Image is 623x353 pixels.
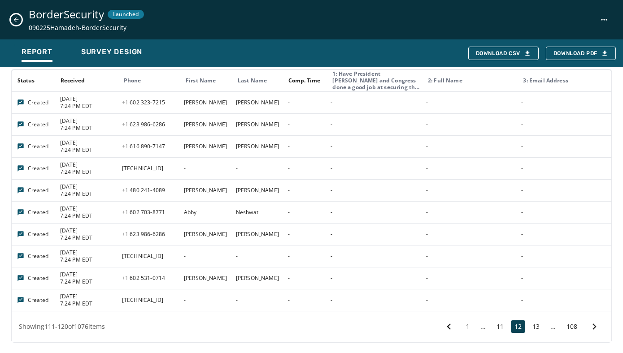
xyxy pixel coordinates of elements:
div: 3: Email Address [523,77,611,84]
span: BorderSecurity [29,7,104,22]
div: 1: Have President Trump and Congress done a good job at securing the border? [332,70,420,90]
div: - [426,231,516,238]
span: Created [28,121,48,128]
div: - [521,275,611,282]
td: [TECHNICAL_ID] [117,289,179,311]
span: [DATE] [60,271,116,278]
span: Created [28,187,48,194]
button: Survey Design [74,43,149,64]
td: - [179,289,231,311]
td: - [179,245,231,267]
td: [PERSON_NAME] [231,135,283,157]
td: [PERSON_NAME] [179,113,231,135]
span: +1 [122,186,130,194]
span: 623 986 - 6286 [122,230,165,238]
td: [PERSON_NAME] [231,223,283,245]
span: Created [28,209,48,216]
div: - [521,209,611,216]
div: - [426,99,516,106]
div: Last Name [238,77,282,84]
td: - [283,113,326,135]
div: First Name [186,77,230,84]
div: - [331,275,420,282]
button: BorderSecurity action menu [596,12,612,28]
span: [DATE] [60,293,116,300]
td: - [231,289,283,311]
span: 7:24 PM EDT [60,168,116,176]
td: [PERSON_NAME] [179,135,231,157]
span: Created [28,297,48,304]
div: - [521,99,611,106]
span: 7:24 PM EDT [60,125,116,132]
td: [TECHNICAL_ID] [117,245,179,267]
span: ... [477,322,489,331]
div: - [331,231,420,238]
span: Created [28,143,48,150]
span: Survey Design [81,47,142,56]
span: [DATE] [60,183,116,190]
button: Report [14,43,60,64]
div: - [331,297,420,304]
button: 1 [462,320,473,333]
button: Download PDF [546,47,616,60]
td: - [283,245,326,267]
button: 108 [563,320,581,333]
td: - [283,267,326,289]
td: - [179,157,231,179]
div: - [331,165,420,172]
div: 2: Full Name [428,77,516,84]
td: - [283,223,326,245]
div: - [331,253,420,260]
div: - [521,165,611,172]
button: 13 [529,320,543,333]
span: [DATE] [60,139,116,146]
span: 602 323 - 7215 [122,99,165,106]
span: 7:24 PM EDT [60,278,116,285]
div: - [331,209,420,216]
div: - [331,121,420,128]
div: Phone [124,77,178,84]
span: [DATE] [60,205,116,212]
span: 7:24 PM EDT [60,300,116,307]
div: - [426,143,516,150]
td: - [283,91,326,113]
td: [PERSON_NAME] [179,223,231,245]
button: Sort by [object Object] [285,73,324,88]
div: - [521,253,611,260]
span: [DATE] [60,249,116,256]
button: 11 [493,320,507,333]
span: 7:24 PM EDT [60,103,116,110]
span: 090225Hamadeh-BorderSecurity [29,23,144,32]
span: 7:24 PM EDT [60,146,116,154]
span: 616 890 - 7147 [122,142,165,150]
div: - [426,209,516,216]
span: Showing 111 - 120 of 1076 items [19,322,105,331]
span: 7:24 PM EDT [60,234,116,241]
td: [TECHNICAL_ID] [117,157,179,179]
span: Created [28,253,48,260]
span: 623 986 - 6286 [122,121,165,128]
span: Created [28,99,48,106]
div: - [426,275,516,282]
td: [PERSON_NAME] [179,267,231,289]
span: +1 [122,121,130,128]
td: [PERSON_NAME] [231,113,283,135]
span: Created [28,231,48,238]
td: - [283,289,326,311]
span: 480 241 - 4089 [122,186,165,194]
td: [PERSON_NAME] [231,267,283,289]
td: [PERSON_NAME] [179,179,231,201]
span: 7:24 PM EDT [60,190,116,198]
div: - [426,253,516,260]
span: +1 [122,230,130,238]
span: Download PDF [553,50,608,57]
span: Launched [113,11,139,18]
div: - [426,165,516,172]
td: [PERSON_NAME] [231,179,283,201]
div: - [426,121,516,128]
span: [DATE] [60,161,116,168]
div: - [426,187,516,194]
div: - [331,99,420,106]
div: - [521,297,611,304]
td: [PERSON_NAME] [179,91,231,113]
